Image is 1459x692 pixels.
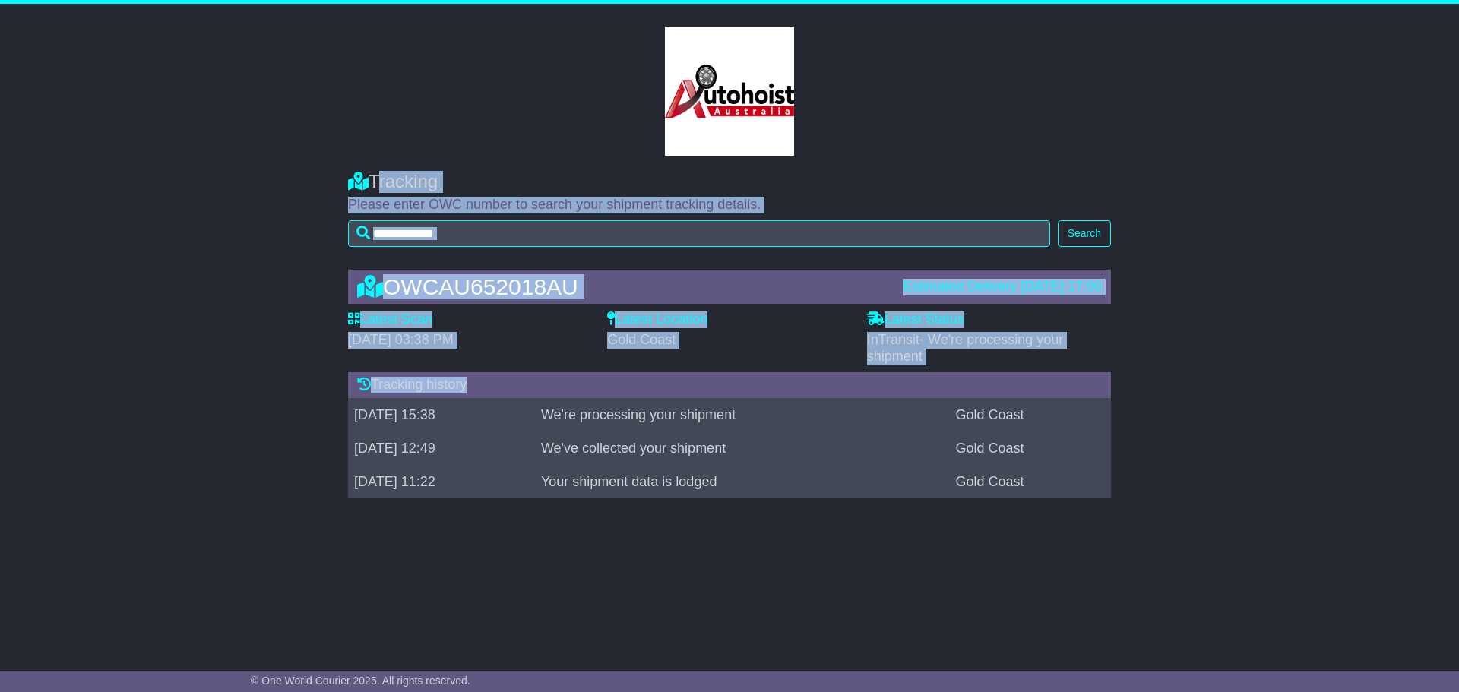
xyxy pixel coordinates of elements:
td: Gold Coast [949,398,1111,431]
td: [DATE] 12:49 [348,431,535,465]
div: Tracking [348,171,1111,193]
td: Gold Coast [949,465,1111,498]
div: Tracking history [348,372,1111,398]
span: Gold Coast [607,332,676,347]
td: We've collected your shipment [535,431,950,465]
span: [DATE] 03:38 PM [348,332,454,347]
span: © One World Courier 2025. All rights reserved. [251,675,470,687]
span: InTransit [867,332,1064,364]
label: Latest Status [867,311,964,328]
div: Estimated Delivery [DATE] 17:00 [903,279,1102,295]
td: [DATE] 11:22 [348,465,535,498]
td: Gold Coast [949,431,1111,465]
td: Your shipment data is lodged [535,465,950,498]
p: Please enter OWC number to search your shipment tracking details. [348,197,1111,213]
button: Search [1058,220,1111,247]
div: OWCAU652018AU [350,274,895,299]
td: [DATE] 15:38 [348,398,535,431]
td: We're processing your shipment [535,398,950,431]
label: Latest Scan [348,311,432,328]
img: GetCustomerLogo [665,27,794,156]
label: Latest Location [607,311,707,328]
span: - We're processing your shipment [867,332,1064,364]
